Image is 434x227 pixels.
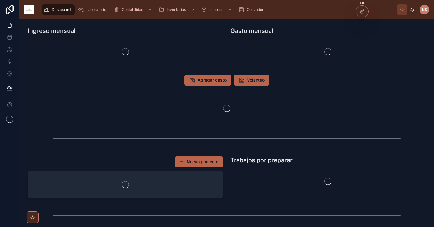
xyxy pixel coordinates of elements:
[167,7,186,12] span: Inventarios
[122,7,143,12] span: Contabilidad
[175,156,223,167] button: Nuevo paciente
[422,7,427,12] span: NS
[247,77,265,83] span: Volanteo
[42,4,75,15] a: Dashboard
[86,7,106,12] span: Laboratorio
[209,7,223,12] span: Internos
[24,5,34,14] img: App logo
[28,26,75,35] h1: Ingreso mensual
[199,4,235,15] a: Internos
[236,4,268,15] a: Cotizador
[230,26,273,35] h1: Gasto mensual
[184,75,231,86] button: Agregar gasto
[76,4,110,15] a: Laboratorio
[52,7,71,12] span: Dashboard
[112,4,155,15] a: Contabilidad
[247,7,264,12] span: Cotizador
[234,75,269,86] button: Volanteo
[230,156,293,164] h1: Trabajos por preparar
[157,4,198,15] a: Inventarios
[39,3,397,16] div: scrollable content
[198,77,227,83] span: Agregar gasto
